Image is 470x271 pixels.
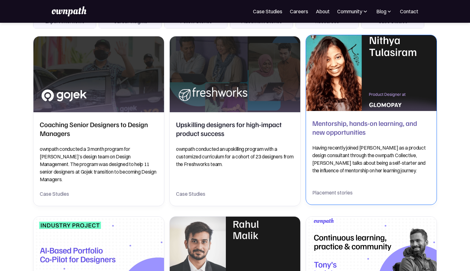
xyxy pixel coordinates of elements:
a: Contact [400,8,418,15]
a: Case Studies [253,8,282,15]
a: Upskilling designers for high-impact product successUpskilling designers for high-impact product ... [169,36,301,206]
a: Coaching Senior Designers to Design ManagersCoaching Senior Designers to Design Managersownpath c... [33,36,164,206]
div: Case Studies [40,189,158,198]
div: Placement stories [312,188,430,197]
a: Careers [290,8,308,15]
p: Having recently joined [PERSON_NAME] as a product design consultant through the ownpath Collectiv... [312,144,430,174]
a: Mentorship, hands-on learning, and new opportunitiesMentorship, hands-on learning, and new opport... [306,35,437,205]
img: Coaching Senior Designers to Design Managers [33,36,164,112]
h2: Upskilling designers for high-impact product success [176,120,294,138]
img: Upskilling designers for high-impact product success [170,36,300,112]
div: Case Studies [176,189,294,198]
div: Community [337,8,362,15]
h2: Mentorship, hands-on learning, and new opportunities [312,119,430,136]
h2: Coaching Senior Designers to Design Managers [40,120,158,138]
a: About [316,8,330,15]
div: Community [337,8,368,15]
div: Blog [376,8,392,15]
p: ownpath conducted an upskilling program with a customized curriculum for a cohort of 23 designers... [176,145,294,168]
p: ownpath conducted a 3 month program for [PERSON_NAME]’s design team on Design Management. The pro... [40,145,158,183]
div: Blog [376,8,386,15]
img: Mentorship, hands-on learning, and new opportunities [303,33,440,113]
